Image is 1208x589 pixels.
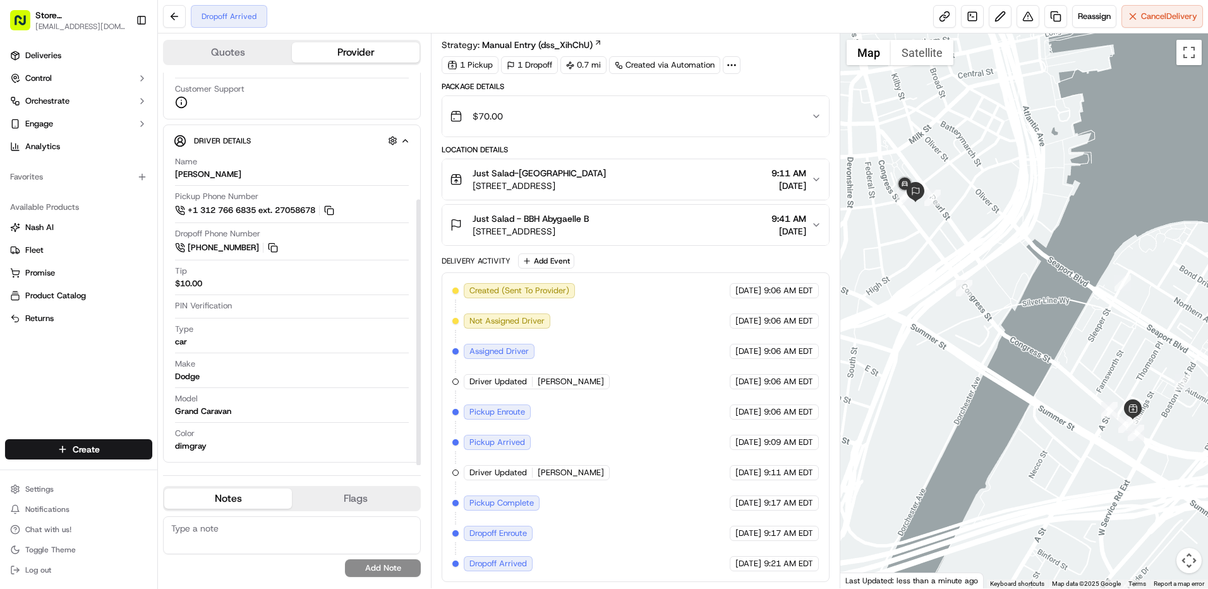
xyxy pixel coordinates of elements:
span: PIN Verification [175,300,232,312]
button: Provider [292,42,420,63]
div: 📗 [13,250,23,260]
span: [DATE] [735,528,761,539]
button: Just Salad-[GEOGRAPHIC_DATA][STREET_ADDRESS]9:11 AM[DATE] [442,159,829,200]
button: CancelDelivery [1121,5,1203,28]
span: 9:21 AM EDT [764,558,813,569]
button: Log out [5,561,152,579]
span: Toggle Theme [25,545,76,555]
span: [DATE] [735,467,761,478]
button: Promise [5,263,152,283]
button: Notifications [5,501,152,518]
div: dimgray [175,440,207,452]
a: [PHONE_NUMBER] [175,241,280,255]
span: Driver Details [194,136,251,146]
button: Product Catalog [5,286,152,306]
button: $70.00 [442,96,829,137]
span: Pickup Enroute [469,406,525,418]
div: [PERSON_NAME] [175,169,241,180]
button: Show street map [847,40,891,65]
a: Returns [10,313,147,324]
span: +1 312 766 6835 ext. 27058678 [188,205,315,216]
span: Cancel Delivery [1141,11,1197,22]
span: 9:11 AM [771,167,806,179]
div: Grand Caravan [175,406,231,417]
span: Model [175,393,198,404]
a: Powered byPylon [89,279,153,289]
span: Make [175,358,195,370]
a: Report a map error [1154,580,1204,587]
img: Joana Marie Avellanoza [13,184,33,204]
button: +1 312 766 6835 ext. 27058678 [175,203,336,217]
span: Dropoff Enroute [469,528,527,539]
span: Returns [25,313,54,324]
span: [EMAIL_ADDRESS][DOMAIN_NAME] [35,21,129,32]
div: Available Products [5,197,152,217]
div: car [175,336,187,348]
span: $70.00 [473,110,503,123]
input: Got a question? Start typing here... [33,82,227,95]
span: Reassign [1078,11,1111,22]
button: Fleet [5,240,152,260]
button: Show satellite imagery [891,40,953,65]
span: Fleet [25,245,44,256]
div: Favorites [5,167,152,187]
span: Assigned Driver [469,346,529,357]
a: 💻API Documentation [102,243,208,266]
span: 9:11 AM EDT [764,467,813,478]
span: 9:06 AM EDT [764,285,813,296]
img: Nash [13,13,38,38]
span: 9:17 AM EDT [764,528,813,539]
span: 9:06 AM EDT [764,346,813,357]
span: API Documentation [119,248,203,261]
span: Customer Support [175,83,245,95]
span: Dropoff Arrived [469,558,527,569]
button: Just Salad - BBH Abygaelle B[STREET_ADDRESS]9:41 AM[DATE] [442,205,829,245]
img: 1727276513143-84d647e1-66c0-4f92-a045-3c9f9f5dfd92 [27,121,49,143]
button: Returns [5,308,152,329]
a: Manual Entry (dss_XihChU) [482,39,602,51]
img: 1736555255976-a54dd68f-1ca7-489b-9aae-adbdc363a1c4 [25,197,35,207]
span: • [170,196,174,206]
span: Type [175,324,193,335]
span: Manual Entry (dss_XihChU) [482,39,593,51]
span: Just Salad-[GEOGRAPHIC_DATA] [473,167,606,179]
div: Strategy: [442,39,602,51]
button: Driver Details [174,130,410,151]
button: Store [STREET_ADDRESS] ([GEOGRAPHIC_DATA]) (Just Salad)[EMAIL_ADDRESS][DOMAIN_NAME] [5,5,131,35]
button: Create [5,439,152,459]
span: Pylon [126,279,153,289]
button: Settings [5,480,152,498]
span: Product Catalog [25,290,86,301]
span: Create [73,443,100,456]
a: 📗Knowledge Base [8,243,102,266]
span: 9:06 AM EDT [764,376,813,387]
button: Notes [164,489,292,509]
div: 6 [1101,402,1118,418]
span: [DATE] [771,179,806,192]
span: Name [175,156,197,167]
span: Promise [25,267,55,279]
span: Knowledge Base [25,248,97,261]
span: Color [175,428,195,439]
span: Control [25,73,52,84]
div: 1 Dropoff [501,56,558,74]
span: [PERSON_NAME] [538,376,604,387]
a: Deliveries [5,46,152,66]
a: Fleet [10,245,147,256]
div: 4 [1128,425,1144,441]
span: Pickup Complete [469,497,534,509]
button: Control [5,68,152,88]
span: Orchestrate [25,95,69,107]
span: Not Assigned Driver [469,315,545,327]
a: Nash AI [10,222,147,233]
span: [DATE] [735,437,761,448]
span: Analytics [25,141,60,152]
a: Open this area in Google Maps (opens a new window) [843,572,885,588]
div: Dodge [175,371,200,382]
button: Orchestrate [5,91,152,111]
button: Engage [5,114,152,134]
span: [STREET_ADDRESS] [473,225,589,238]
img: 1736555255976-a54dd68f-1ca7-489b-9aae-adbdc363a1c4 [13,121,35,143]
span: [DATE] [735,406,761,418]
